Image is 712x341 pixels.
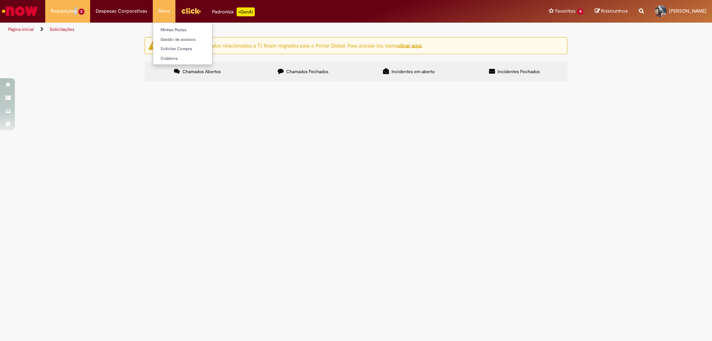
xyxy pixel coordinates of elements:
ul: Trilhas de página [6,23,469,36]
ng-bind-html: Atenção: alguns chamados relacionados a T.I foram migrados para o Portal Global. Para acessá-los,... [159,42,422,49]
span: More [158,7,170,15]
ul: More [153,22,212,65]
span: Chamados Abertos [182,69,221,75]
span: Favoritos [555,7,576,15]
a: clicar aqui. [398,42,422,49]
a: Solicitar Compra [153,45,235,53]
div: Padroniza [212,7,255,16]
span: Chamados Fechados [286,69,329,75]
span: Despesas Corporativas [96,7,147,15]
a: Gestão de acessos [153,36,235,44]
span: Incidentes Fechados [498,69,540,75]
img: click_logo_yellow_360x200.png [181,5,201,16]
span: Incidentes em aberto [392,69,435,75]
a: Página inicial [8,26,34,32]
span: Rascunhos [601,7,628,14]
span: Requisições [51,7,77,15]
a: Colabora [153,55,235,63]
span: [PERSON_NAME] [669,8,706,14]
p: +GenAi [237,7,255,16]
img: ServiceNow [1,4,39,19]
a: Minhas Pastas [153,26,235,34]
a: Solicitações [50,26,75,32]
span: 2 [78,9,85,15]
span: 11 [577,9,584,15]
a: Rascunhos [595,8,628,15]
